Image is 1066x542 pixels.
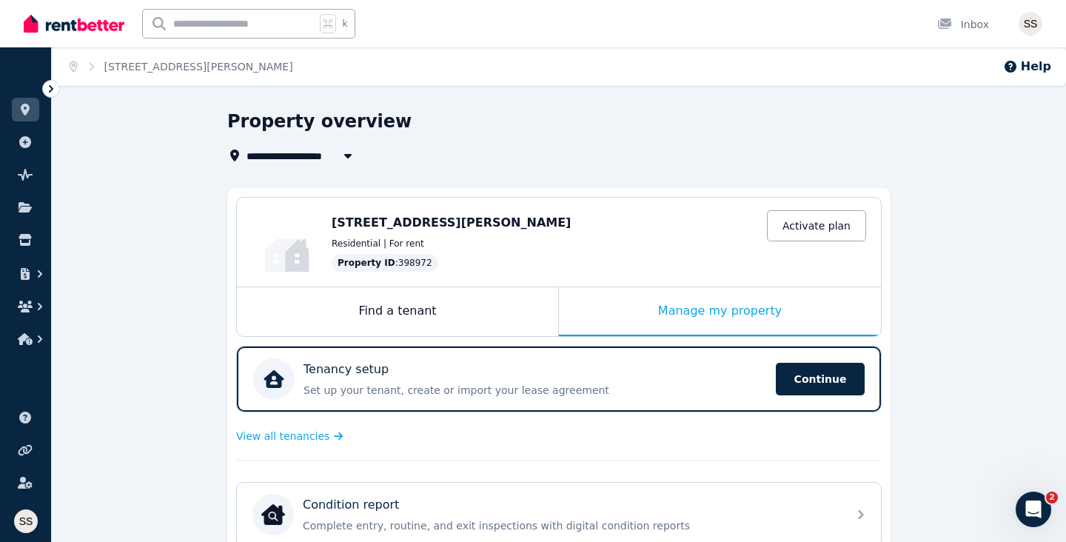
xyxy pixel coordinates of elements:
span: View all tenancies [236,429,329,444]
span: 2 [1046,492,1058,503]
a: [STREET_ADDRESS][PERSON_NAME] [104,61,293,73]
button: Help [1003,58,1051,76]
span: Property ID [338,257,395,269]
a: Tenancy setupSet up your tenant, create or import your lease agreementContinue [237,347,881,412]
span: [STREET_ADDRESS][PERSON_NAME] [332,215,571,230]
a: View all tenancies [236,429,343,444]
img: RentBetter [24,13,124,35]
div: Find a tenant [237,287,558,336]
img: Shashanka Saurav [14,509,38,533]
img: Condition report [261,503,285,526]
p: Condition report [303,496,399,514]
div: Inbox [937,17,989,32]
div: : 398972 [332,254,438,272]
p: Complete entry, routine, and exit inspections with digital condition reports [303,518,839,533]
img: Shashanka Saurav [1019,12,1042,36]
iframe: Intercom live chat [1016,492,1051,527]
a: Activate plan [767,210,866,241]
span: Continue [776,363,865,395]
span: Residential | For rent [332,238,424,250]
p: Set up your tenant, create or import your lease agreement [304,383,767,398]
div: Manage my property [559,287,881,336]
span: k [342,18,347,30]
nav: Breadcrumb [52,47,311,86]
h1: Property overview [227,110,412,133]
p: Tenancy setup [304,361,389,378]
